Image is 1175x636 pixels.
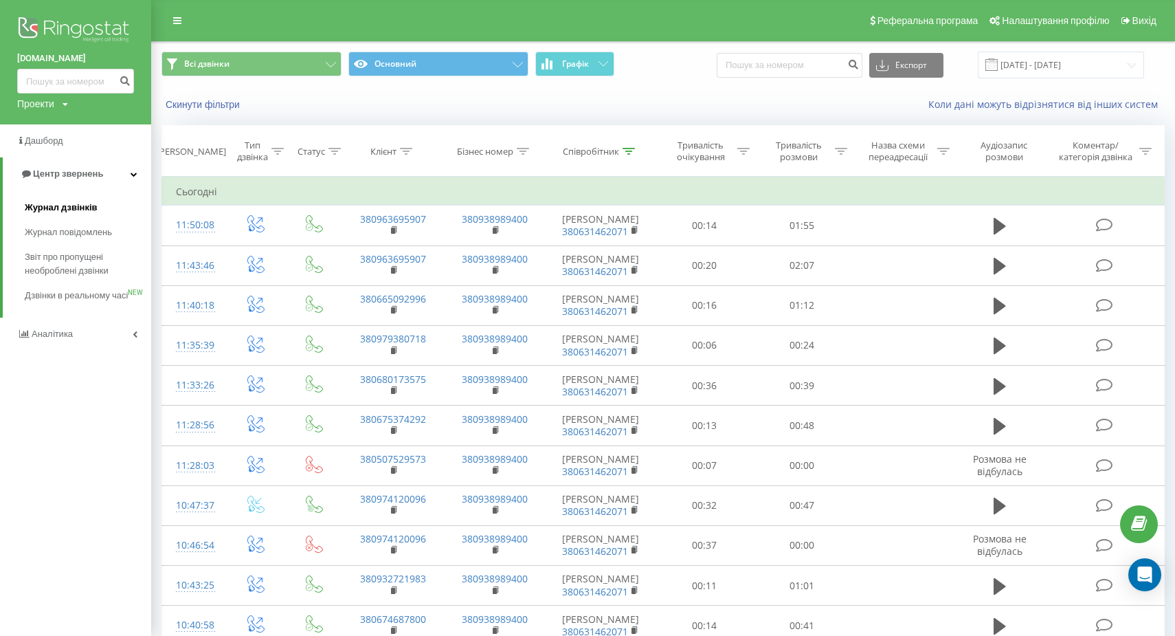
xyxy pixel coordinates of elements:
[562,265,628,278] a: 380631462071
[562,465,628,478] a: 380631462071
[655,525,752,565] td: 00:37
[928,98,1165,111] a: Коли дані можуть відрізнятися вiд інших систем
[176,292,211,319] div: 11:40:18
[360,292,426,305] a: 380665092996
[360,413,426,426] a: 380675374292
[546,325,656,365] td: [PERSON_NAME]
[546,485,656,525] td: [PERSON_NAME]
[298,146,325,157] div: Статус
[462,413,528,426] a: 380938989400
[17,14,134,48] img: Ringostat logo
[25,283,151,308] a: Дзвінки в реальному часіNEW
[3,157,151,190] a: Центр звернень
[25,245,151,283] a: Звіт про пропущені необроблені дзвінки
[753,525,851,565] td: 00:00
[360,212,426,226] a: 380963695907
[17,97,54,111] div: Проекти
[765,140,831,163] div: Тривалість розмови
[360,613,426,626] a: 380674687800
[753,566,851,606] td: 01:01
[360,572,426,585] a: 380932721983
[753,245,851,285] td: 02:07
[717,53,862,78] input: Пошук за номером
[25,289,128,303] span: Дзвінки в реальному часі
[25,250,144,278] span: Звіт про пропущені необроблені дзвінки
[360,373,426,386] a: 380680173575
[1055,140,1136,163] div: Коментар/категорія дзвінка
[546,566,656,606] td: [PERSON_NAME]
[176,252,211,279] div: 11:43:46
[25,201,98,215] span: Журнал дзвінків
[462,452,528,465] a: 380938989400
[877,15,978,26] span: Реферальна програма
[753,325,851,365] td: 00:24
[562,225,628,238] a: 380631462071
[655,406,752,446] td: 00:13
[655,325,752,365] td: 00:06
[562,545,628,558] a: 380631462071
[176,572,211,599] div: 10:43:25
[655,485,752,525] td: 00:32
[25,195,151,220] a: Журнал дзвінків
[562,385,628,398] a: 380631462071
[176,212,211,239] div: 11:50:08
[33,168,103,179] span: Центр звернень
[1132,15,1156,26] span: Вихід
[1128,558,1161,591] div: Open Intercom Messenger
[667,140,733,163] div: Тривалість очікування
[563,146,619,157] div: Співробітник
[462,572,528,585] a: 380938989400
[462,373,528,386] a: 380938989400
[360,452,426,465] a: 380507529573
[655,566,752,606] td: 00:11
[161,52,342,76] button: Всі дзвінки
[1002,15,1109,26] span: Налаштування профілю
[457,146,513,157] div: Бізнес номер
[462,292,528,305] a: 380938989400
[965,140,1043,163] div: Аудіозапис розмови
[655,446,752,485] td: 00:07
[360,532,426,545] a: 380974120096
[25,135,63,146] span: Дашборд
[176,412,211,439] div: 11:28:56
[176,332,211,359] div: 11:35:39
[562,345,628,358] a: 380631462071
[162,178,1165,206] td: Сьогодні
[655,366,752,406] td: 00:36
[17,69,134,94] input: Пошук за номером
[753,285,851,325] td: 01:12
[562,59,589,69] span: Графік
[753,366,851,406] td: 00:39
[973,532,1027,558] span: Розмова не відбулась
[753,485,851,525] td: 00:47
[184,58,230,69] span: Всі дзвінки
[655,245,752,285] td: 00:20
[32,329,73,339] span: Аналiтика
[546,245,656,285] td: [PERSON_NAME]
[161,98,247,111] button: Скинути фільтри
[17,52,134,65] a: [DOMAIN_NAME]
[753,406,851,446] td: 00:48
[562,425,628,438] a: 380631462071
[462,532,528,545] a: 380938989400
[176,372,211,399] div: 11:33:26
[462,252,528,265] a: 380938989400
[753,206,851,245] td: 01:55
[546,366,656,406] td: [PERSON_NAME]
[25,226,112,239] span: Журнал повідомлень
[360,252,426,265] a: 380963695907
[462,492,528,505] a: 380938989400
[546,446,656,485] td: [PERSON_NAME]
[869,53,943,78] button: Експорт
[655,206,752,245] td: 00:14
[462,332,528,345] a: 380938989400
[370,146,396,157] div: Клієнт
[546,206,656,245] td: [PERSON_NAME]
[176,492,211,519] div: 10:47:37
[753,446,851,485] td: 00:00
[535,52,614,76] button: Графік
[562,505,628,518] a: 380631462071
[348,52,528,76] button: Основний
[546,285,656,325] td: [PERSON_NAME]
[655,285,752,325] td: 00:16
